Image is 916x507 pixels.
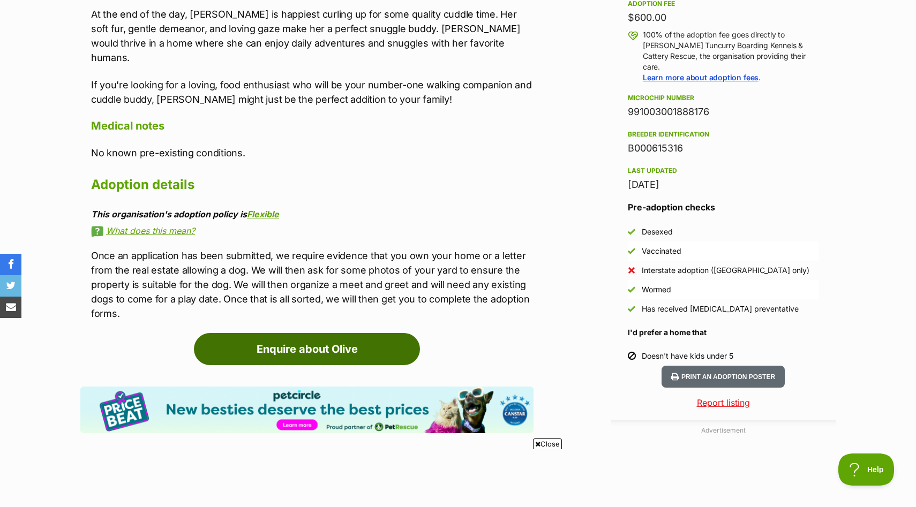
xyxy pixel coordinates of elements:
[91,146,534,160] p: No known pre-existing conditions.
[642,226,673,237] div: Desexed
[628,228,635,236] img: Yes
[662,366,785,388] button: Print an adoption poster
[628,201,819,214] h3: Pre-adoption checks
[91,7,534,65] p: At the end of the day, [PERSON_NAME] is happiest curling up for some quality cuddle time. Her sof...
[611,396,836,409] a: Report listing
[628,286,635,293] img: Yes
[91,78,534,107] p: If you're looking for a loving, food enthusiast who will be your number-one walking companion and...
[628,104,819,119] div: 991003001888176
[642,304,799,314] div: Has received [MEDICAL_DATA] preventative
[91,248,534,321] p: Once an application has been submitted, we require evidence that you own your home or a letter fr...
[80,387,534,433] img: Pet Circle promo banner
[628,267,635,274] img: No
[643,73,759,82] a: Learn more about adoption fees
[198,453,718,502] iframe: Advertisement
[91,173,534,196] h2: Adoption details
[628,327,819,338] h4: I'd prefer a home that
[628,141,819,156] div: B000615316
[838,453,895,486] iframe: Help Scout Beacon - Open
[628,167,819,175] div: Last updated
[247,209,279,220] a: Flexible
[91,209,534,219] div: This organisation's adoption policy is
[628,305,635,313] img: Yes
[194,333,420,365] a: Enquire about Olive
[642,351,733,361] div: Doesn't have kids under 5
[642,265,809,276] div: Interstate adoption ([GEOGRAPHIC_DATA] only)
[642,284,671,295] div: Wormed
[628,177,819,192] div: [DATE]
[628,94,819,102] div: Microchip number
[628,10,819,25] div: $600.00
[642,246,681,256] div: Vaccinated
[628,247,635,255] img: Yes
[628,130,819,139] div: Breeder identification
[643,29,819,83] p: 100% of the adoption fee goes directly to [PERSON_NAME] Tuncurry Boarding Kennels & Cattery Rescu...
[91,119,534,133] h4: Medical notes
[91,226,534,236] a: What does this mean?
[533,438,562,449] span: Close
